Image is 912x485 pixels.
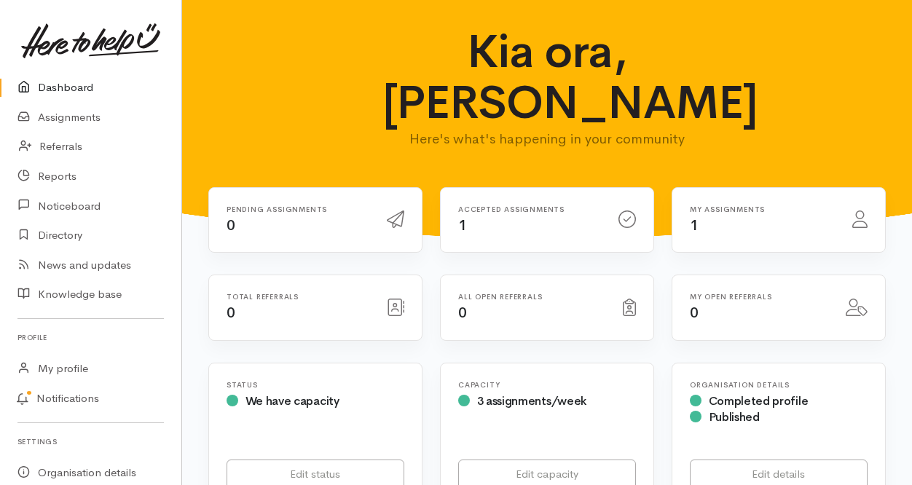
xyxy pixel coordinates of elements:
[690,216,699,234] span: 1
[690,304,699,322] span: 0
[382,129,712,149] p: Here's what's happening in your community
[227,304,235,322] span: 0
[690,293,828,301] h6: My open referrals
[458,304,467,322] span: 0
[458,293,605,301] h6: All open referrals
[690,205,835,213] h6: My assignments
[227,293,369,301] h6: Total referrals
[17,328,164,347] h6: Profile
[458,205,601,213] h6: Accepted assignments
[227,205,369,213] h6: Pending assignments
[709,409,760,425] span: Published
[709,393,809,409] span: Completed profile
[690,381,868,389] h6: Organisation Details
[382,26,712,129] h1: Kia ora, [PERSON_NAME]
[17,432,164,452] h6: Settings
[245,393,339,409] span: We have capacity
[458,216,467,234] span: 1
[227,381,404,389] h6: Status
[477,393,586,409] span: 3 assignments/week
[227,216,235,234] span: 0
[458,381,636,389] h6: Capacity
